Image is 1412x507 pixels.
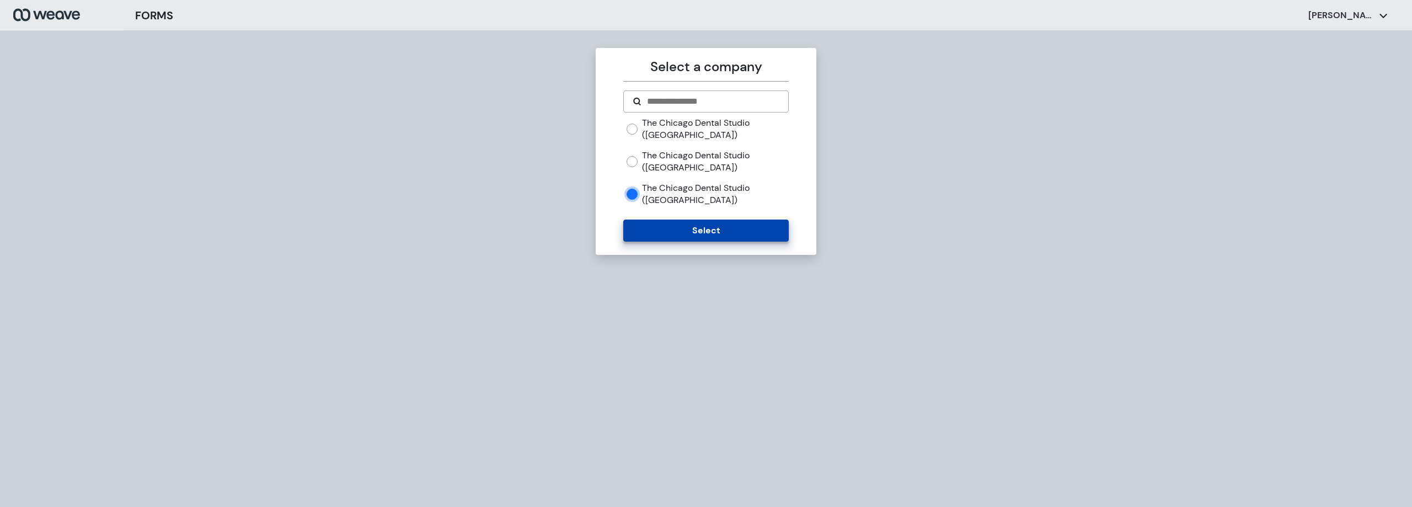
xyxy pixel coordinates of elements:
label: The Chicago Dental Studio ([GEOGRAPHIC_DATA]) [642,150,788,173]
h3: FORMS [135,7,173,24]
input: Search [646,95,779,108]
p: [PERSON_NAME] [1308,9,1374,22]
p: Select a company [623,57,788,77]
button: Select [623,220,788,242]
label: The Chicago Dental Studio ([GEOGRAPHIC_DATA]) [642,182,788,206]
label: The Chicago Dental Studio ([GEOGRAPHIC_DATA]) [642,117,788,141]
